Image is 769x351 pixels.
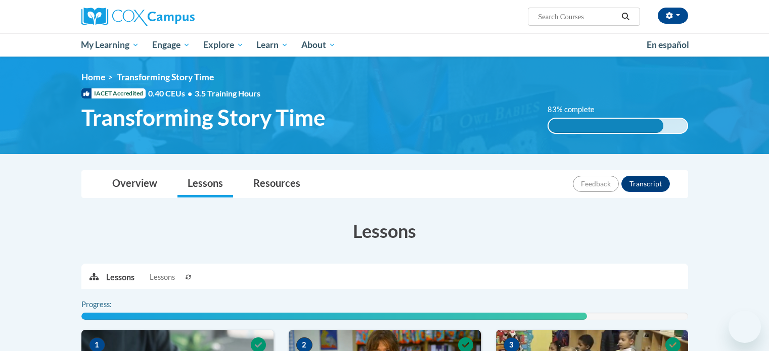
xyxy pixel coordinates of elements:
span: Transforming Story Time [117,72,214,82]
a: Resources [243,171,310,197]
a: Overview [102,171,167,197]
a: Home [81,72,105,82]
h3: Lessons [81,218,688,243]
a: Cox Campus [81,8,274,26]
button: Transcript [621,176,670,192]
span: • [188,88,192,98]
div: 83% complete [549,119,663,133]
label: 83% complete [548,104,606,115]
span: Transforming Story Time [81,104,326,131]
span: En español [647,39,689,50]
span: Learn [256,39,288,51]
button: Search [618,11,633,23]
a: About [295,33,342,57]
input: Search Courses [537,11,618,23]
a: Engage [146,33,197,57]
span: My Learning [81,39,139,51]
button: Feedback [573,176,619,192]
span: Engage [152,39,190,51]
span: Explore [203,39,244,51]
a: En español [640,34,696,56]
span: Lessons [150,272,175,283]
label: Progress: [81,299,140,310]
a: Lessons [177,171,233,197]
span: 3.5 Training Hours [195,88,260,98]
span: About [301,39,336,51]
p: Lessons [106,272,134,283]
div: Main menu [66,33,703,57]
iframe: Button to launch messaging window [729,311,761,343]
a: Learn [250,33,295,57]
span: 0.40 CEUs [148,88,195,99]
button: Account Settings [658,8,688,24]
span: IACET Accredited [81,88,146,98]
a: Explore [197,33,250,57]
img: Cox Campus [81,8,195,26]
a: My Learning [75,33,146,57]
